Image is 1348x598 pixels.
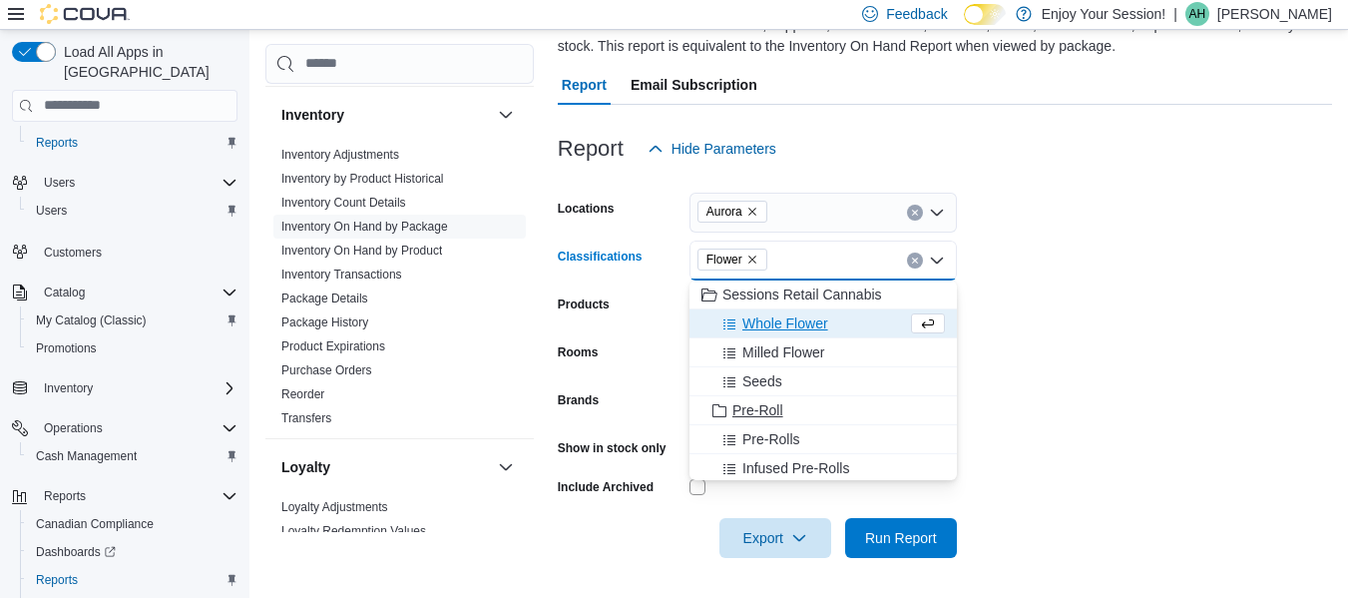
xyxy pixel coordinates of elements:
[742,458,849,478] span: Infused Pre-Rolls
[689,367,957,396] button: Seeds
[4,169,245,197] button: Users
[28,568,86,592] a: Reports
[731,518,819,558] span: Export
[4,414,245,442] button: Operations
[722,285,882,304] span: Sessions Retail Cannabis
[558,137,624,161] h3: Report
[56,42,237,82] span: Load All Apps in [GEOGRAPHIC_DATA]
[36,340,97,356] span: Promotions
[4,237,245,266] button: Customers
[742,313,828,333] span: Whole Flower
[36,171,237,195] span: Users
[28,540,124,564] a: Dashboards
[281,457,490,477] button: Loyalty
[494,455,518,479] button: Loyalty
[28,512,237,536] span: Canadian Compliance
[20,510,245,538] button: Canadian Compliance
[4,374,245,402] button: Inventory
[640,129,784,169] button: Hide Parameters
[907,253,923,269] button: Clear input
[719,518,831,558] button: Export
[281,457,330,477] h3: Loyalty
[20,538,245,566] a: Dashboards
[20,306,245,334] button: My Catalog (Classic)
[36,281,93,304] button: Catalog
[36,281,237,304] span: Catalog
[281,267,402,283] span: Inventory Transactions
[281,268,402,282] a: Inventory Transactions
[689,338,957,367] button: Milled Flower
[28,444,145,468] a: Cash Management
[281,386,324,402] span: Reorder
[689,425,957,454] button: Pre-Rolls
[44,420,103,436] span: Operations
[36,516,154,532] span: Canadian Compliance
[44,245,102,261] span: Customers
[558,344,599,360] label: Rooms
[746,254,758,266] button: Remove Flower from selection in this group
[281,291,368,306] span: Package Details
[44,380,93,396] span: Inventory
[281,244,442,258] a: Inventory On Hand by Product
[281,171,444,187] span: Inventory by Product Historical
[706,202,742,222] span: Aurora
[742,429,800,449] span: Pre-Rolls
[558,249,643,265] label: Classifications
[36,544,116,560] span: Dashboards
[36,203,67,219] span: Users
[281,338,385,354] span: Product Expirations
[672,139,776,159] span: Hide Parameters
[20,334,245,362] button: Promotions
[281,523,426,539] span: Loyalty Redemption Values
[281,148,399,162] a: Inventory Adjustments
[36,171,83,195] button: Users
[36,135,78,151] span: Reports
[964,4,1006,25] input: Dark Mode
[281,314,368,330] span: Package History
[281,219,448,235] span: Inventory On Hand by Package
[742,371,782,391] span: Seeds
[865,528,937,548] span: Run Report
[732,400,783,420] span: Pre-Roll
[558,440,667,456] label: Show in stock only
[28,568,237,592] span: Reports
[44,285,85,300] span: Catalog
[36,416,237,440] span: Operations
[1042,2,1166,26] p: Enjoy Your Session!
[44,488,86,504] span: Reports
[281,172,444,186] a: Inventory by Product Historical
[281,220,448,234] a: Inventory On Hand by Package
[28,512,162,536] a: Canadian Compliance
[281,499,388,515] span: Loyalty Adjustments
[36,376,101,400] button: Inventory
[281,410,331,426] span: Transfers
[28,308,155,332] a: My Catalog (Classic)
[40,4,130,24] img: Cova
[36,312,147,328] span: My Catalog (Classic)
[281,411,331,425] a: Transfers
[689,281,957,309] button: Sessions Retail Cannabis
[907,205,923,221] button: Clear input
[36,239,237,264] span: Customers
[697,201,767,223] span: Aurora
[558,297,610,312] label: Products
[1173,2,1177,26] p: |
[4,482,245,510] button: Reports
[20,566,245,594] button: Reports
[36,484,94,508] button: Reports
[706,250,742,270] span: Flower
[562,65,607,105] span: Report
[281,363,372,377] a: Purchase Orders
[281,195,406,211] span: Inventory Count Details
[44,175,75,191] span: Users
[36,416,111,440] button: Operations
[28,199,237,223] span: Users
[20,197,245,225] button: Users
[281,105,490,125] button: Inventory
[36,241,110,265] a: Customers
[281,362,372,378] span: Purchase Orders
[845,518,957,558] button: Run Report
[1185,2,1209,26] div: April Hale
[631,65,757,105] span: Email Subscription
[929,205,945,221] button: Open list of options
